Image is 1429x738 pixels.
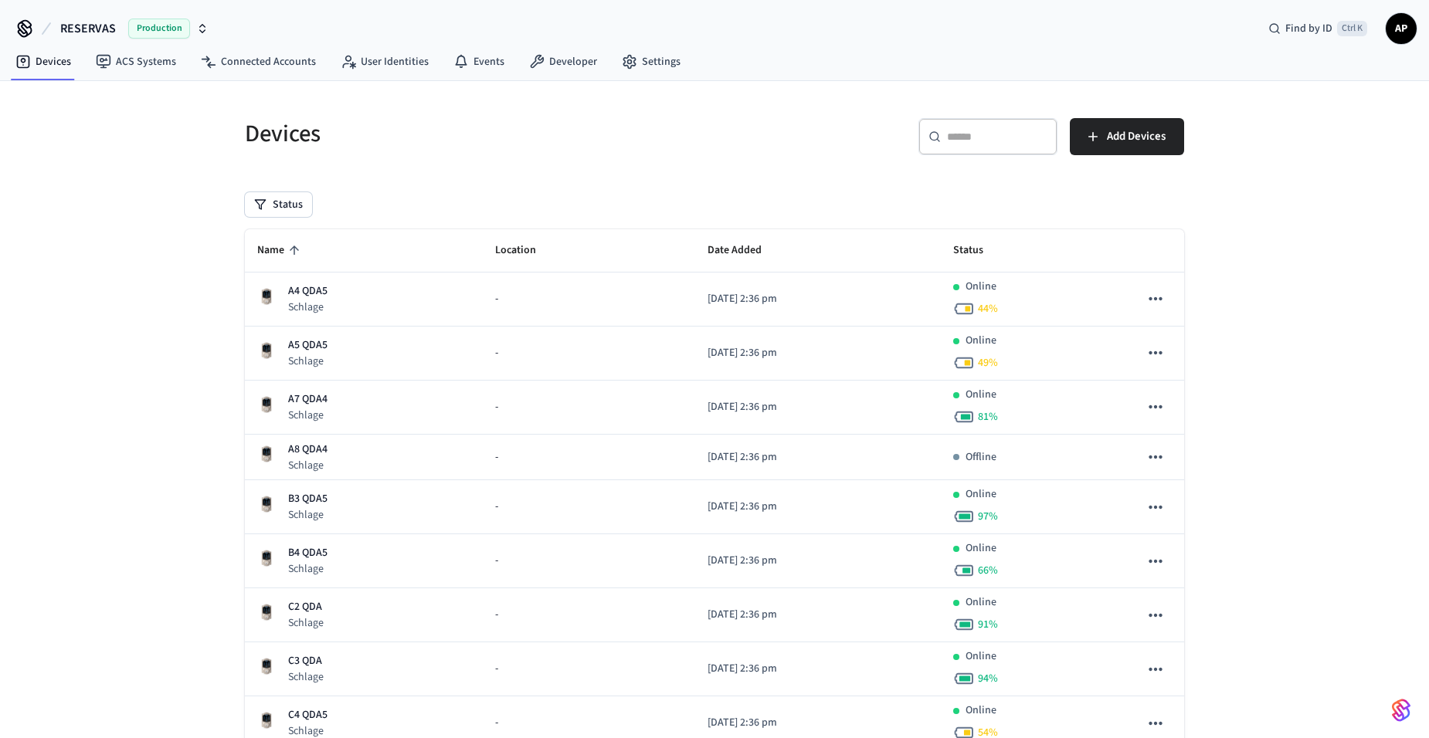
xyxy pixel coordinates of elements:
[288,408,328,423] p: Schlage
[257,495,276,513] img: Schlage Sense Smart Deadbolt with Camelot Trim, Front
[609,48,693,76] a: Settings
[245,118,705,150] h5: Devices
[966,449,996,465] p: Offline
[708,449,928,465] p: [DATE] 2:36 pm
[966,540,996,557] p: Online
[978,409,998,425] span: 81 %
[288,561,328,577] p: Schlage
[257,657,276,675] img: Schlage Sense Smart Deadbolt with Camelot Trim, Front
[60,19,116,38] span: RESERVAS
[978,301,998,317] span: 44 %
[441,48,517,76] a: Events
[1337,21,1367,36] span: Ctrl K
[1386,13,1417,44] button: AP
[517,48,609,76] a: Developer
[1256,15,1380,42] div: Find by IDCtrl K
[966,702,996,719] p: Online
[288,283,328,300] p: A4 QDA5
[288,507,328,523] p: Schlage
[288,491,328,507] p: B3 QDA5
[495,291,498,307] span: -
[495,239,556,262] span: Location
[245,192,312,217] button: Status
[188,48,328,76] a: Connected Accounts
[288,442,328,458] p: A8 QDA4
[1387,15,1415,42] span: AP
[328,48,441,76] a: User Identities
[966,486,996,503] p: Online
[708,661,928,677] p: [DATE] 2:36 pm
[1070,118,1184,155] button: Add Devices
[257,445,276,463] img: Schlage Sense Smart Deadbolt with Camelot Trim, Front
[708,239,782,262] span: Date Added
[288,337,328,354] p: A5 QDA5
[257,549,276,567] img: Schlage Sense Smart Deadbolt with Camelot Trim, Front
[978,509,998,524] span: 97 %
[978,355,998,371] span: 49 %
[1107,127,1166,147] span: Add Devices
[288,707,328,723] p: C4 QDA5
[708,607,928,623] p: [DATE] 2:36 pm
[495,607,498,623] span: -
[495,661,498,677] span: -
[966,594,996,611] p: Online
[128,19,190,39] span: Production
[708,499,928,515] p: [DATE] 2:36 pm
[978,563,998,578] span: 66 %
[495,499,498,515] span: -
[708,553,928,569] p: [DATE] 2:36 pm
[495,715,498,731] span: -
[3,48,83,76] a: Devices
[257,711,276,730] img: Schlage Sense Smart Deadbolt with Camelot Trim, Front
[288,300,328,315] p: Schlage
[1285,21,1332,36] span: Find by ID
[708,399,928,415] p: [DATE] 2:36 pm
[495,399,498,415] span: -
[708,291,928,307] p: [DATE] 2:36 pm
[978,671,998,686] span: 94 %
[966,279,996,295] p: Online
[288,545,328,561] p: B4 QDA5
[708,715,928,731] p: [DATE] 2:36 pm
[1392,698,1410,723] img: SeamLogoGradient.69752ec5.svg
[257,239,304,262] span: Name
[495,553,498,569] span: -
[288,669,324,685] p: Schlage
[495,345,498,361] span: -
[257,395,276,414] img: Schlage Sense Smart Deadbolt with Camelot Trim, Front
[495,449,498,465] span: -
[288,599,324,615] p: C2 QDA
[966,648,996,665] p: Online
[708,345,928,361] p: [DATE] 2:36 pm
[288,615,324,631] p: Schlage
[257,341,276,360] img: Schlage Sense Smart Deadbolt with Camelot Trim, Front
[288,458,328,473] p: Schlage
[953,239,1003,262] span: Status
[288,391,328,408] p: A7 QDA4
[978,617,998,632] span: 91 %
[966,333,996,349] p: Online
[966,387,996,403] p: Online
[288,354,328,369] p: Schlage
[83,48,188,76] a: ACS Systems
[257,287,276,306] img: Schlage Sense Smart Deadbolt with Camelot Trim, Front
[288,653,324,669] p: C3 QDA
[257,603,276,621] img: Schlage Sense Smart Deadbolt with Camelot Trim, Front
